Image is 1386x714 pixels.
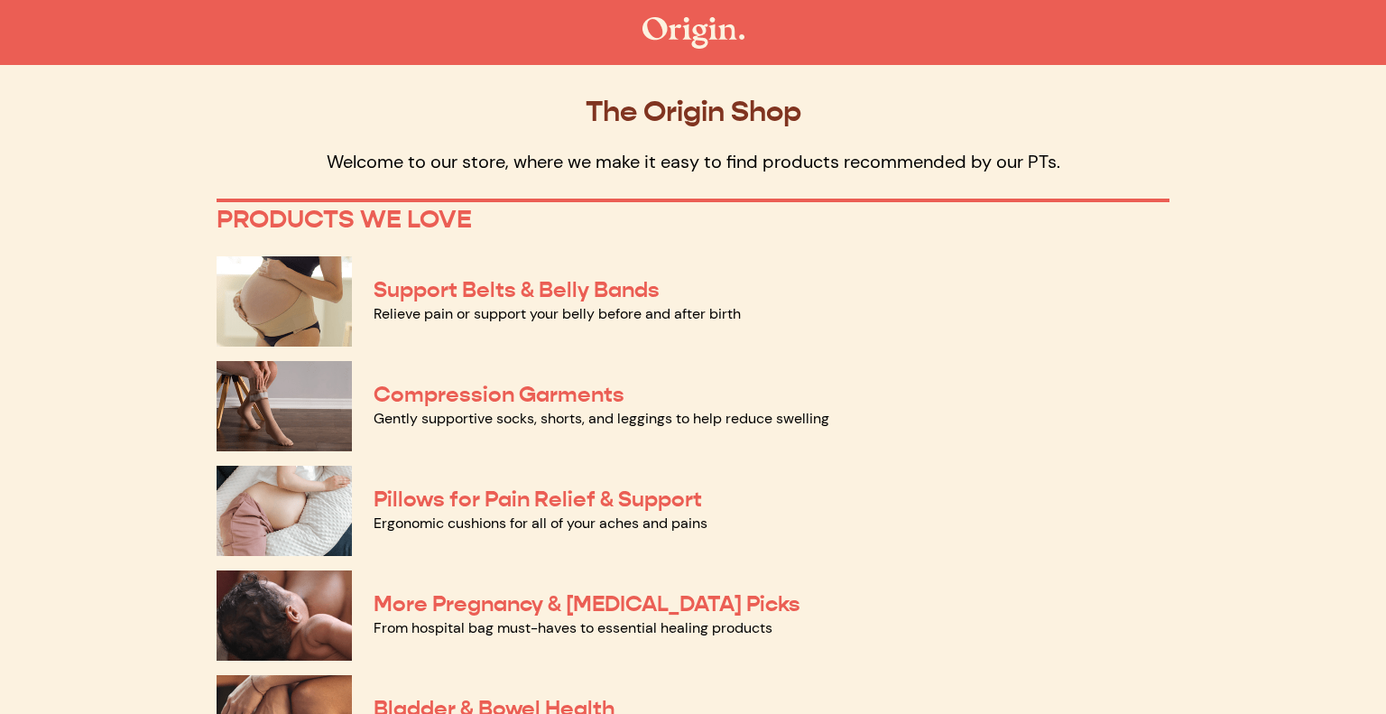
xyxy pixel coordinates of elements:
a: Pillows for Pain Relief & Support [374,486,702,513]
p: The Origin Shop [217,94,1169,128]
p: Welcome to our store, where we make it easy to find products recommended by our PTs. [217,150,1169,173]
a: More Pregnancy & [MEDICAL_DATA] Picks [374,590,800,617]
a: Compression Garments [374,381,624,408]
img: The Origin Shop [642,17,744,49]
a: Relieve pain or support your belly before and after birth [374,304,741,323]
a: From hospital bag must-haves to essential healing products [374,618,772,637]
a: Gently supportive socks, shorts, and leggings to help reduce swelling [374,409,829,428]
a: Ergonomic cushions for all of your aches and pains [374,514,707,533]
a: Support Belts & Belly Bands [374,276,660,303]
img: Compression Garments [217,361,352,451]
img: Pillows for Pain Relief & Support [217,466,352,556]
img: More Pregnancy & Postpartum Picks [217,570,352,661]
img: Support Belts & Belly Bands [217,256,352,347]
p: PRODUCTS WE LOVE [217,204,1169,235]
